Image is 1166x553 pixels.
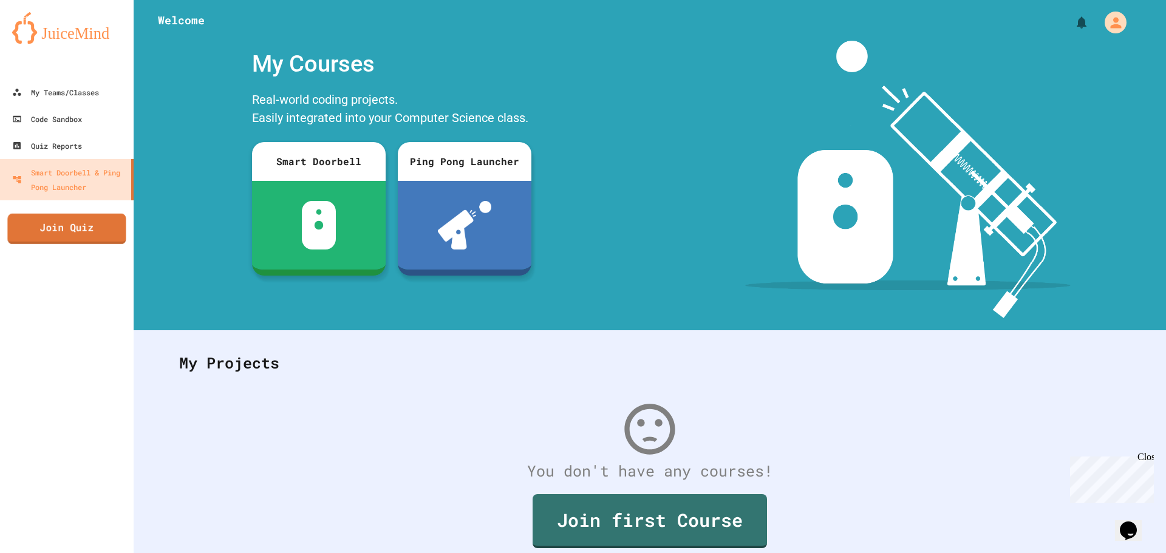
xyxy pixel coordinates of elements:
[398,142,531,181] div: Ping Pong Launcher
[12,85,99,100] div: My Teams/Classes
[5,5,84,77] div: Chat with us now!Close
[252,142,386,181] div: Smart Doorbell
[167,460,1133,483] div: You don't have any courses!
[1052,12,1092,33] div: My Notifications
[533,494,767,548] a: Join first Course
[1115,504,1154,541] iframe: chat widget
[438,201,492,249] img: ppl-with-ball.png
[12,138,82,153] div: Quiz Reports
[1092,8,1130,36] div: My Account
[246,41,537,87] div: My Courses
[12,165,126,194] div: Smart Doorbell & Ping Pong Launcher
[12,112,82,126] div: Code Sandbox
[246,87,537,133] div: Real-world coding projects. Easily integrated into your Computer Science class.
[167,339,1133,387] div: My Projects
[745,41,1071,318] img: banner-image-my-projects.png
[302,201,336,249] img: sdb-white.svg
[12,12,121,44] img: logo-orange.svg
[1065,452,1154,503] iframe: chat widget
[7,214,126,244] a: Join Quiz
